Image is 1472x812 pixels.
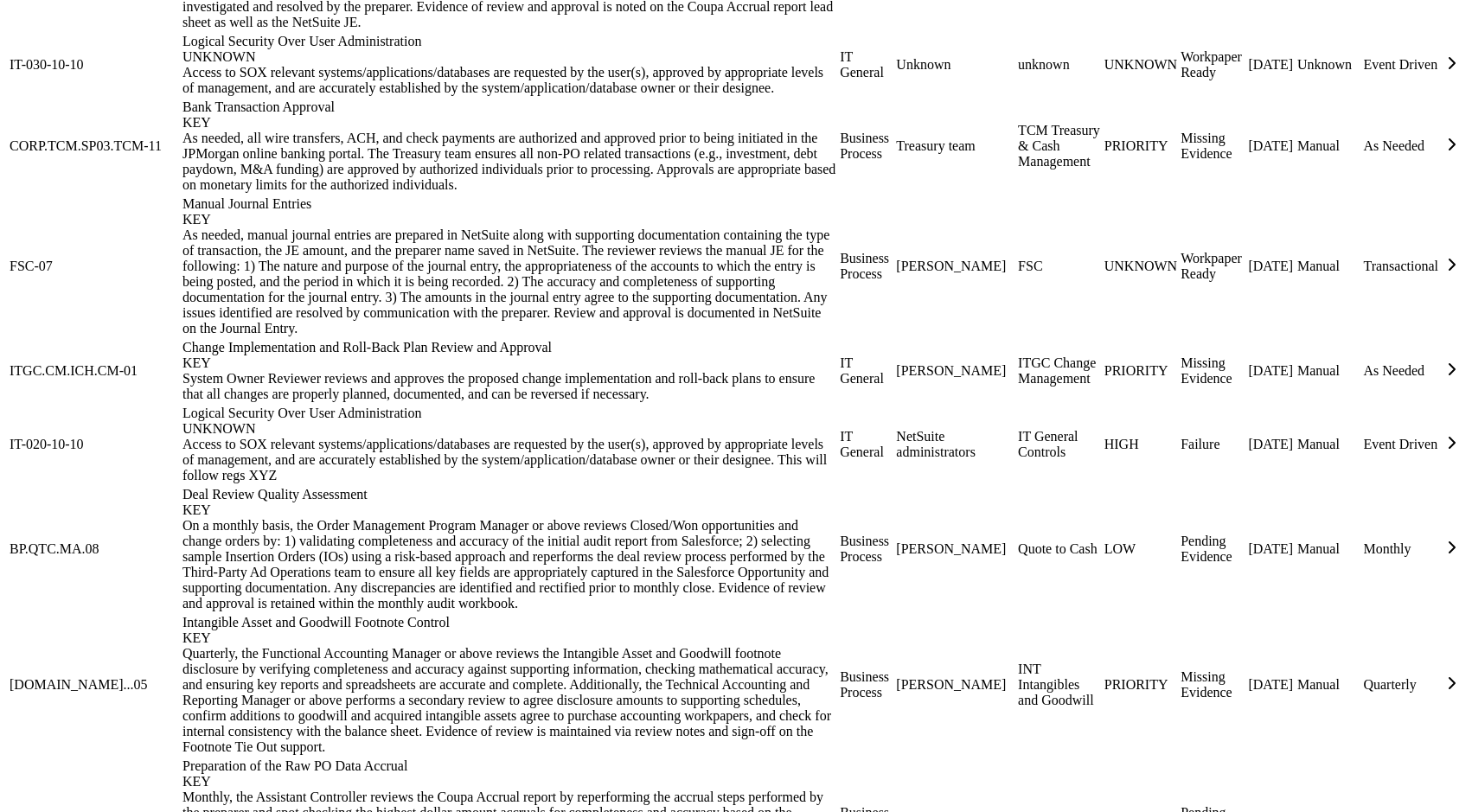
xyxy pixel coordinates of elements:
[1362,486,1439,612] td: Monthly
[1362,195,1439,337] td: Transactional
[182,34,836,65] div: Logical Security Over User Administration
[1248,57,1294,73] div: [DATE]
[1296,614,1360,756] td: Manual
[9,33,180,97] td: IT-030-10-10
[1018,429,1101,460] div: IT General Controls
[1248,363,1294,379] div: [DATE]
[839,33,893,97] td: IT General
[182,99,836,131] div: Bank Transaction Approval
[182,502,836,518] div: KEY
[9,614,180,756] td: [DOMAIN_NAME]...05
[1181,437,1245,452] div: Failure
[1362,99,1439,194] td: As Needed
[1362,405,1439,484] td: Event Driven
[1296,99,1360,194] td: Manual
[1248,437,1294,452] div: [DATE]
[182,758,836,790] div: Preparation of the Raw PO Data Accrual
[896,138,1014,154] div: Treasury team
[1104,437,1177,452] div: HIGH
[182,227,836,336] div: As needed, manual journal entries are prepared in NetSuite along with supporting documentation co...
[9,99,180,194] td: CORP.TCM.SP03.TCM-11
[182,518,836,611] div: On a monthly basis, the Order Management Program Manager or above reviews Closed/Won opportunitie...
[1104,259,1177,274] div: UNKNOWN
[1018,662,1101,708] div: INT Intangibles and Goodwill
[839,486,893,612] td: Business Process
[1018,123,1101,169] div: TCM Treasury & Cash Management
[1296,339,1360,403] td: Manual
[1104,57,1177,73] div: UNKNOWN
[1181,669,1245,700] div: Missing Evidence
[1362,614,1439,756] td: Quarterly
[182,212,836,227] div: KEY
[182,49,836,65] div: UNKNOWN
[9,486,180,612] td: BP.QTC.MA.08
[182,65,836,96] div: Access to SOX relevant systems/applications/databases are requested by the user(s), approved by a...
[182,196,836,227] div: Manual Journal Entries
[1248,259,1294,274] div: [DATE]
[1104,677,1177,693] div: PRIORITY
[1018,355,1101,387] div: ITGC Change Management
[182,371,836,402] div: System Owner Reviewer reviews and approves the proposed change implementation and roll-back plans...
[182,355,836,371] div: KEY
[1248,138,1294,154] div: [DATE]
[1104,138,1177,154] div: PRIORITY
[1296,33,1360,97] td: Unknown
[182,406,836,437] div: Logical Security Over User Administration
[839,405,893,484] td: IT General
[1104,541,1177,557] div: LOW
[1296,486,1360,612] td: Manual
[1104,363,1177,379] div: PRIORITY
[182,115,836,131] div: KEY
[896,541,1014,557] div: [PERSON_NAME]
[839,614,893,756] td: Business Process
[1296,405,1360,484] td: Manual
[182,421,836,437] div: UNKNOWN
[1362,339,1439,403] td: As Needed
[1181,534,1245,565] div: Pending Evidence
[182,131,836,193] div: As needed, all wire transfers, ACH, and check payments are authorized and approved prior to being...
[182,437,836,483] div: Access to SOX relevant systems/applications/databases are requested by the user(s), approved by a...
[9,405,180,484] td: IT-020-10-10
[839,339,893,403] td: IT General
[1018,259,1101,274] div: FSC
[896,363,1014,379] div: [PERSON_NAME]
[1248,541,1294,557] div: [DATE]
[1181,251,1245,282] div: Workpaper Ready
[182,646,836,755] div: Quarterly, the Functional Accounting Manager or above reviews the Intangible Asset and Goodwill f...
[182,615,836,646] div: Intangible Asset and Goodwill Footnote Control
[1018,541,1101,557] div: Quote to Cash
[9,339,180,403] td: ITGC.CM.ICH.CM-01
[1181,49,1245,80] div: Workpaper Ready
[896,677,1014,693] div: [PERSON_NAME]
[1296,195,1360,337] td: Manual
[896,429,1014,460] div: NetSuite administrators
[896,57,1014,73] div: Unknown
[1181,355,1245,387] div: Missing Evidence
[1018,57,1101,73] div: unknown
[182,340,836,371] div: Change Implementation and Roll-Back Plan Review and Approval
[896,259,1014,274] div: [PERSON_NAME]
[182,487,836,518] div: Deal Review Quality Assessment
[839,99,893,194] td: Business Process
[1248,677,1294,693] div: [DATE]
[9,195,180,337] td: FSC-07
[182,630,836,646] div: KEY
[1362,33,1439,97] td: Event Driven
[839,195,893,337] td: Business Process
[182,774,836,790] div: KEY
[1181,131,1245,162] div: Missing Evidence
